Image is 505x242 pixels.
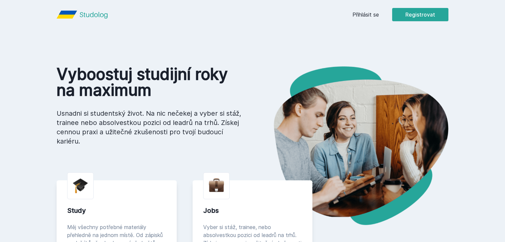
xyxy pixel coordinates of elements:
h1: Vyboostuj studijní roky na maximum [57,66,242,98]
div: Study [67,206,166,215]
a: Přihlásit se [352,11,379,19]
div: Jobs [203,206,302,215]
img: briefcase.png [209,177,224,194]
button: Registrovat [392,8,448,21]
p: Usnadni si studentský život. Na nic nečekej a vyber si stáž, trainee nebo absolvestkou pozici od ... [57,109,242,146]
img: graduation-cap.png [73,178,88,194]
img: hero.png [252,66,448,225]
